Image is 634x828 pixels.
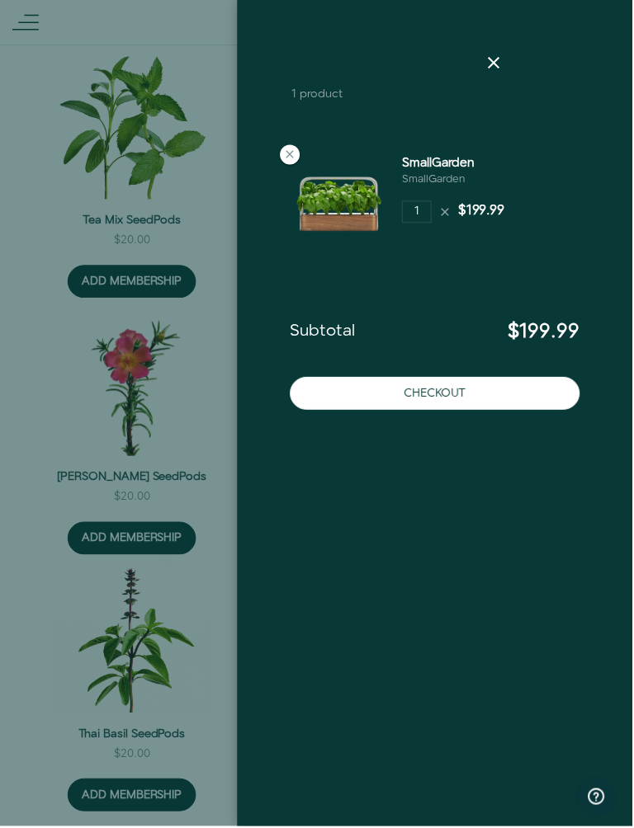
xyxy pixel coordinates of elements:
[578,779,617,820] iframe: Opens a widget where you can find more information
[403,172,475,188] div: SmallGarden
[509,318,581,346] span: $199.99
[292,86,297,102] span: 1
[403,155,475,172] a: SmallGarden
[291,322,356,342] span: Subtotal
[291,378,581,411] button: Checkout
[291,155,390,254] img: SmallGarden - SmallGarden
[459,203,506,222] div: $199.99
[292,53,383,82] a: Cart
[300,86,343,102] span: product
